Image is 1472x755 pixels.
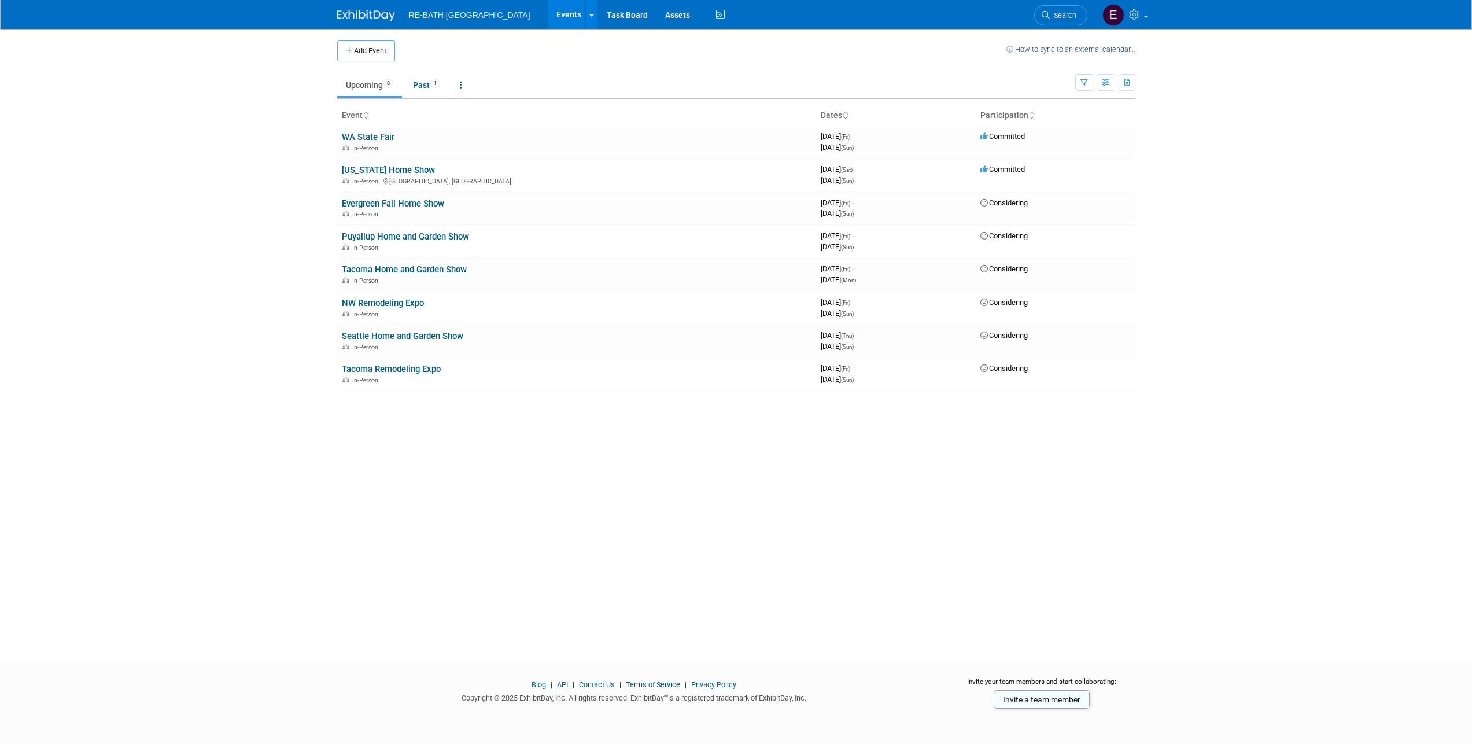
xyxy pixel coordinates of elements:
a: Terms of Service [626,680,680,689]
div: [GEOGRAPHIC_DATA], [GEOGRAPHIC_DATA] [342,176,811,185]
sup: ® [664,693,668,699]
span: [DATE] [821,132,854,141]
span: In-Person [352,311,382,318]
span: 8 [383,79,393,88]
img: In-Person Event [342,377,349,382]
span: In-Person [352,178,382,185]
img: ExhibitDay [337,10,395,21]
th: Participation [976,106,1135,126]
span: - [852,364,854,373]
span: (Sun) [841,145,854,151]
a: Puyallup Home and Garden Show [342,231,469,242]
img: Ethan Gledhill [1102,4,1124,26]
span: (Sun) [841,344,854,350]
span: - [852,264,854,273]
span: Committed [980,165,1025,174]
span: (Sun) [841,178,854,184]
th: Event [337,106,816,126]
span: In-Person [352,377,382,384]
a: Tacoma Remodeling Expo [342,364,441,374]
span: [DATE] [821,298,854,307]
button: Add Event [337,40,395,61]
span: (Sun) [841,377,854,383]
span: Considering [980,231,1028,240]
a: Tacoma Home and Garden Show [342,264,467,275]
a: Contact Us [579,680,615,689]
span: In-Person [352,277,382,285]
span: [DATE] [821,331,857,340]
span: | [548,680,555,689]
a: [US_STATE] Home Show [342,165,435,175]
span: Search [1050,11,1076,20]
span: 1 [430,79,440,88]
span: Considering [980,198,1028,207]
span: In-Person [352,211,382,218]
span: (Thu) [841,333,854,339]
span: - [852,198,854,207]
img: In-Person Event [342,145,349,150]
span: [DATE] [821,231,854,240]
span: (Sat) [841,167,853,173]
span: [DATE] [821,309,854,318]
img: In-Person Event [342,178,349,183]
a: Sort by Start Date [842,111,848,120]
span: [DATE] [821,364,854,373]
span: (Fri) [841,134,850,140]
span: In-Person [352,344,382,351]
span: [DATE] [821,375,854,384]
div: Copyright © 2025 ExhibitDay, Inc. All rights reserved. ExhibitDay is a registered trademark of Ex... [337,690,932,704]
img: In-Person Event [342,244,349,250]
span: Considering [980,364,1028,373]
img: In-Person Event [342,277,349,283]
span: Considering [980,264,1028,273]
a: Upcoming8 [337,74,402,96]
span: [DATE] [821,275,856,284]
a: Privacy Policy [691,680,736,689]
span: [DATE] [821,165,856,174]
a: API [557,680,568,689]
span: In-Person [352,244,382,252]
a: NW Remodeling Expo [342,298,424,308]
img: In-Person Event [342,311,349,316]
img: In-Person Event [342,344,349,349]
a: Evergreen Fall Home Show [342,198,444,209]
span: (Mon) [841,277,856,283]
span: Considering [980,331,1028,340]
span: [DATE] [821,143,854,152]
span: (Fri) [841,266,850,272]
span: [DATE] [821,198,854,207]
a: Sort by Event Name [363,111,368,120]
span: - [852,132,854,141]
a: How to sync to an external calendar... [1006,45,1135,54]
span: (Sun) [841,311,854,317]
span: (Fri) [841,300,850,306]
a: Invite a team member [994,690,1090,709]
span: - [852,298,854,307]
span: - [852,231,854,240]
span: Considering [980,298,1028,307]
span: Committed [980,132,1025,141]
span: | [570,680,577,689]
span: - [854,165,856,174]
span: - [855,331,857,340]
span: (Fri) [841,200,850,207]
a: Search [1034,5,1087,25]
span: In-Person [352,145,382,152]
a: WA State Fair [342,132,394,142]
span: | [617,680,624,689]
a: Sort by Participation Type [1028,111,1034,120]
th: Dates [816,106,976,126]
a: Blog [532,680,546,689]
span: [DATE] [821,342,854,351]
span: (Fri) [841,233,850,240]
div: Invite your team members and start collaborating: [949,677,1135,694]
span: | [682,680,689,689]
a: Past1 [404,74,449,96]
span: (Sun) [841,244,854,251]
img: In-Person Event [342,211,349,216]
a: Seattle Home and Garden Show [342,331,463,341]
span: [DATE] [821,242,854,251]
span: [DATE] [821,264,854,273]
span: [DATE] [821,209,854,218]
span: (Sun) [841,211,854,217]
